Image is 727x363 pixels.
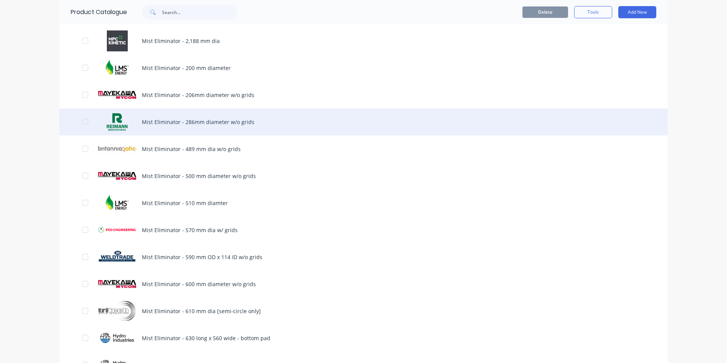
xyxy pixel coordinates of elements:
[59,135,668,162] div: Mist Eliminator - 489 mm dia w/o gridsMist Eliminator - 489 mm dia w/o grids
[59,189,668,217] div: Mist Eliminator - 510 mm diamterMist Eliminator - 510 mm diamter
[59,298,668,325] div: Mist Eliminator - 610 mm dia [semi-circle only]Mist Eliminator - 610 mm dia [semi-circle only]
[59,271,668,298] div: Mist Eliminator - 600 mm diameter w/o gridsMist Eliminator - 600 mm diameter w/o grids
[59,54,668,81] div: Mist Eliminator - 200 mm diameterMist Eliminator - 200 mm diameter
[162,5,237,20] input: Search...
[59,244,668,271] div: Mist Eliminator - 590 mm OD x 114 ID w/o gridsMist Eliminator - 590 mm OD x 114 ID w/o grids
[59,27,668,54] div: Mist Eliminator - 2,188 mm diaMist Eliminator - 2,188 mm dia
[59,81,668,108] div: Mist Eliminator - 206mm diameter w/o gridsMist Eliminator - 206mm diameter w/o grids
[522,6,568,18] button: Delete
[59,325,668,352] div: Mist Eliminator - 630 long x 560 wide - bottom padMist Eliminator - 630 long x 560 wide - bottom pad
[574,6,612,18] button: Tools
[618,6,656,18] button: Add New
[59,162,668,189] div: Mist Eliminator - 500 mm diameter w/o gridsMist Eliminator - 500 mm diameter w/o grids
[59,108,668,135] div: Mist Eliminator - 286mm diameter w/o gridsMist Eliminator - 286mm diameter w/o grids
[59,217,668,244] div: Mist Eliminator - 570 mm dia w/ gridsMist Eliminator - 570 mm dia w/ grids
